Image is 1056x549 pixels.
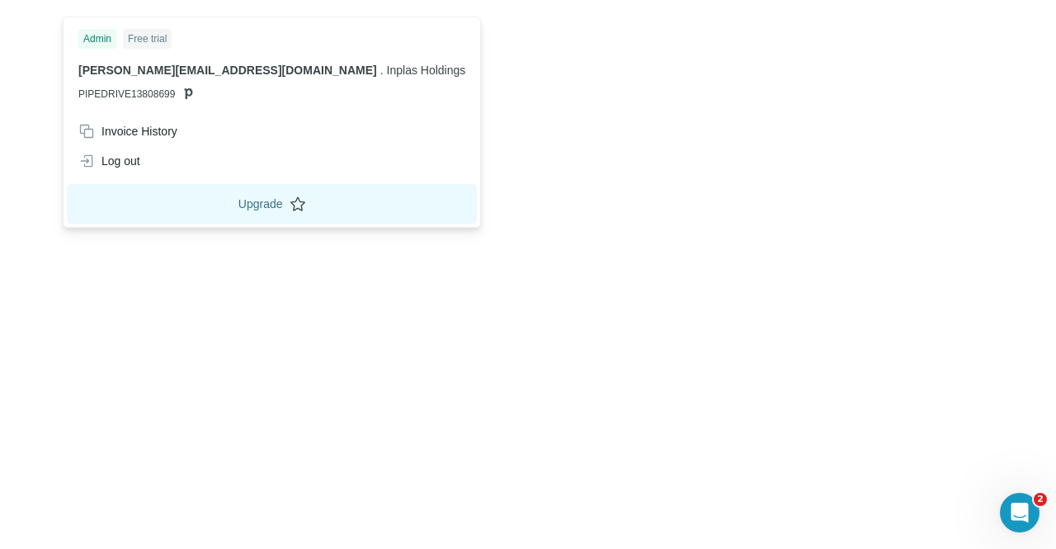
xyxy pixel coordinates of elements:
div: Free trial [123,29,172,49]
iframe: Intercom live chat [1000,493,1039,532]
button: Upgrade [67,184,477,224]
div: Log out [78,153,140,169]
span: Inplas Holdings [387,64,466,77]
div: Admin [78,29,116,49]
span: . [380,64,384,77]
span: PIPEDRIVE13808699 [78,87,175,102]
div: Invoice History [78,123,177,140]
span: 2 [1034,493,1047,506]
span: [PERSON_NAME][EMAIL_ADDRESS][DOMAIN_NAME] [78,64,377,77]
